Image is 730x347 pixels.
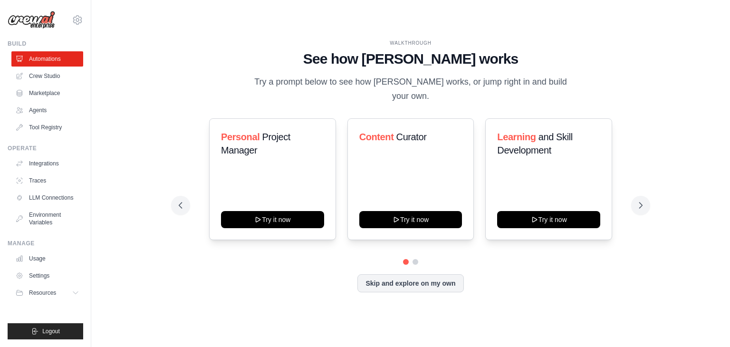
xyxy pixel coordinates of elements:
[396,132,427,142] span: Curator
[11,268,83,283] a: Settings
[11,103,83,118] a: Agents
[497,132,536,142] span: Learning
[11,173,83,188] a: Traces
[8,240,83,247] div: Manage
[29,289,56,297] span: Resources
[357,274,463,292] button: Skip and explore on my own
[11,86,83,101] a: Marketplace
[8,11,55,29] img: Logo
[8,323,83,339] button: Logout
[251,75,570,103] p: Try a prompt below to see how [PERSON_NAME] works, or jump right in and build your own.
[8,145,83,152] div: Operate
[179,50,643,67] h1: See how [PERSON_NAME] works
[8,40,83,48] div: Build
[11,51,83,67] a: Automations
[11,68,83,84] a: Crew Studio
[11,251,83,266] a: Usage
[221,132,259,142] span: Personal
[359,211,462,228] button: Try it now
[359,132,394,142] span: Content
[11,285,83,300] button: Resources
[497,132,572,155] span: and Skill Development
[11,120,83,135] a: Tool Registry
[42,328,60,335] span: Logout
[221,211,324,228] button: Try it now
[221,132,290,155] span: Project Manager
[11,207,83,230] a: Environment Variables
[179,39,643,47] div: WALKTHROUGH
[497,211,600,228] button: Try it now
[11,190,83,205] a: LLM Connections
[11,156,83,171] a: Integrations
